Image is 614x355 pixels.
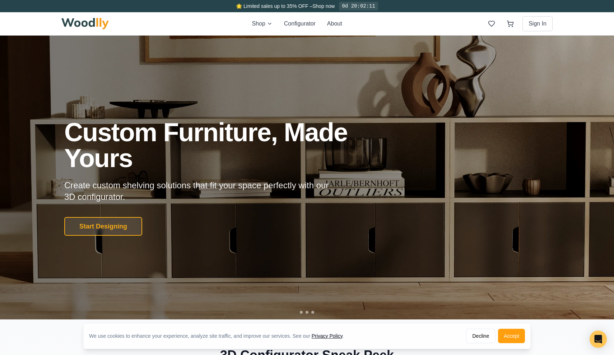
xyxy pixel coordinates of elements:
div: 0d 20:02:11 [339,2,378,10]
a: Shop now [312,3,335,9]
button: Start Designing [64,217,142,236]
h1: Custom Furniture, Made Yours [64,119,386,171]
span: 🌟 Limited sales up to 35% OFF – [236,3,312,9]
button: Shop [252,19,272,28]
button: Sign In [522,16,553,31]
button: About [327,19,342,28]
div: Open Intercom Messenger [590,331,607,348]
a: Privacy Policy [312,333,343,339]
button: Decline [466,329,495,343]
button: Configurator [284,19,316,28]
button: Accept [498,329,525,343]
img: Woodlly [61,18,109,29]
div: We use cookies to enhance your experience, analyze site traffic, and improve our services. See our . [89,332,350,340]
p: Create custom shelving solutions that fit your space perfectly with our 3D configurator. [64,180,340,203]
